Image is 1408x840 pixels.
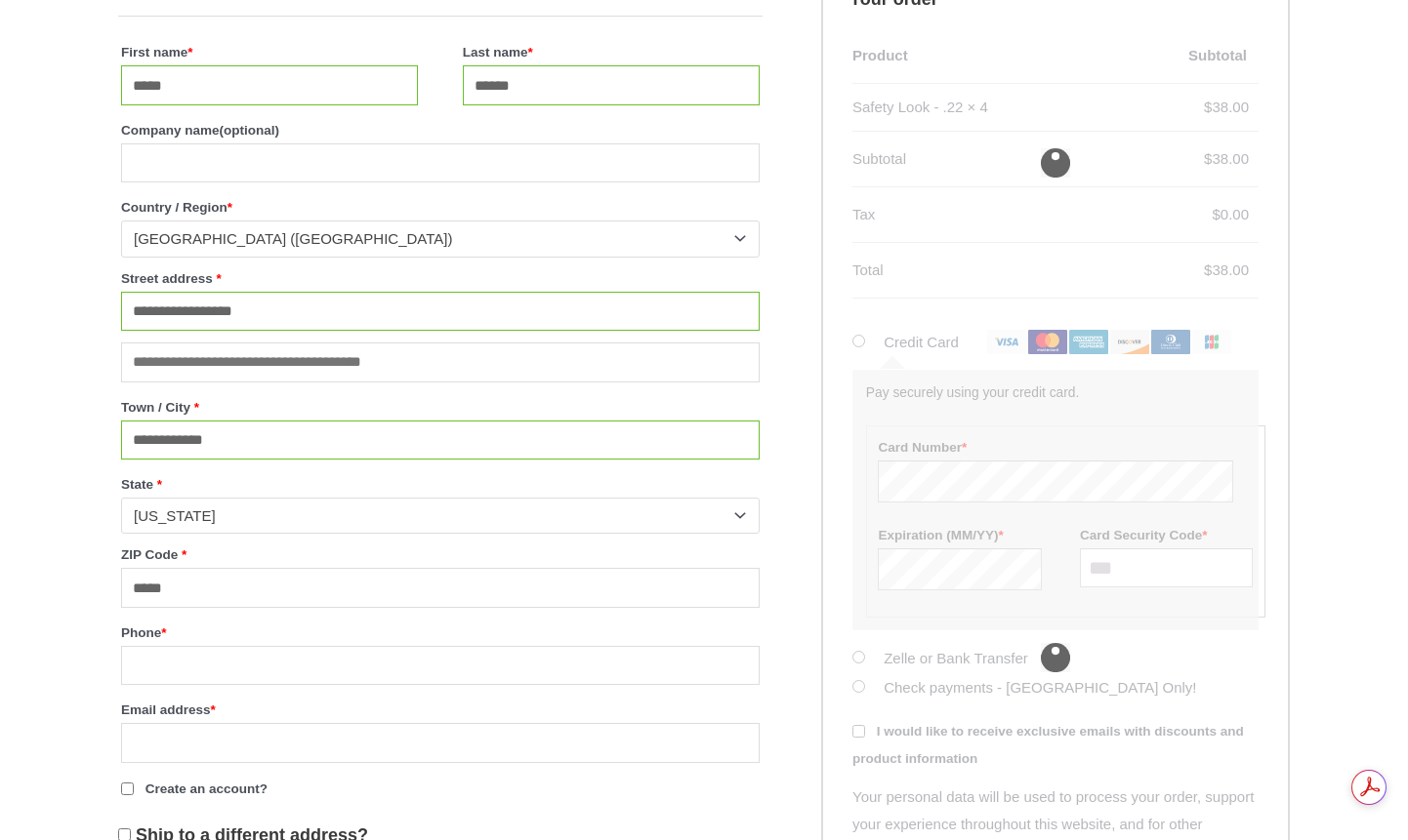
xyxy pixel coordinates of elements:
label: Country / Region [121,194,760,220]
label: Company name [121,117,760,143]
label: State [121,471,760,498]
input: Create an account? [121,782,134,795]
label: Phone [121,620,760,646]
span: Colorado [134,506,729,526]
label: Town / City [121,394,760,420]
span: United States (US) [134,229,729,249]
label: Email address [121,697,760,723]
span: (optional) [220,123,279,138]
label: Last name [463,39,760,65]
span: Create an account? [145,781,268,796]
label: First name [121,39,418,65]
span: State [121,498,760,534]
label: Street address [121,265,760,292]
label: ZIP Code [121,541,760,568]
span: Country / Region [121,220,760,257]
